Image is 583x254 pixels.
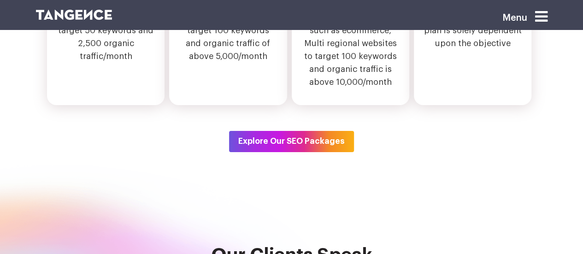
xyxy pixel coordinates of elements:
[178,11,277,70] p: Ideal for websites to target 100 keywords and organic traffic of above 5,000/month
[56,11,155,70] p: Ideal for websites to target 50 keywords and 2,500 organic traffic/month
[423,11,522,57] p: Can be any website. The plan is solely dependent upon the objective
[229,136,354,144] a: Explore Our SEO Packages
[301,11,400,96] p: Ideal for big websites, such as ecommerce, Multi regional websites to target 100 keywords and org...
[36,10,112,20] img: logo SVG
[229,131,354,152] button: Explore Our SEO Packages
